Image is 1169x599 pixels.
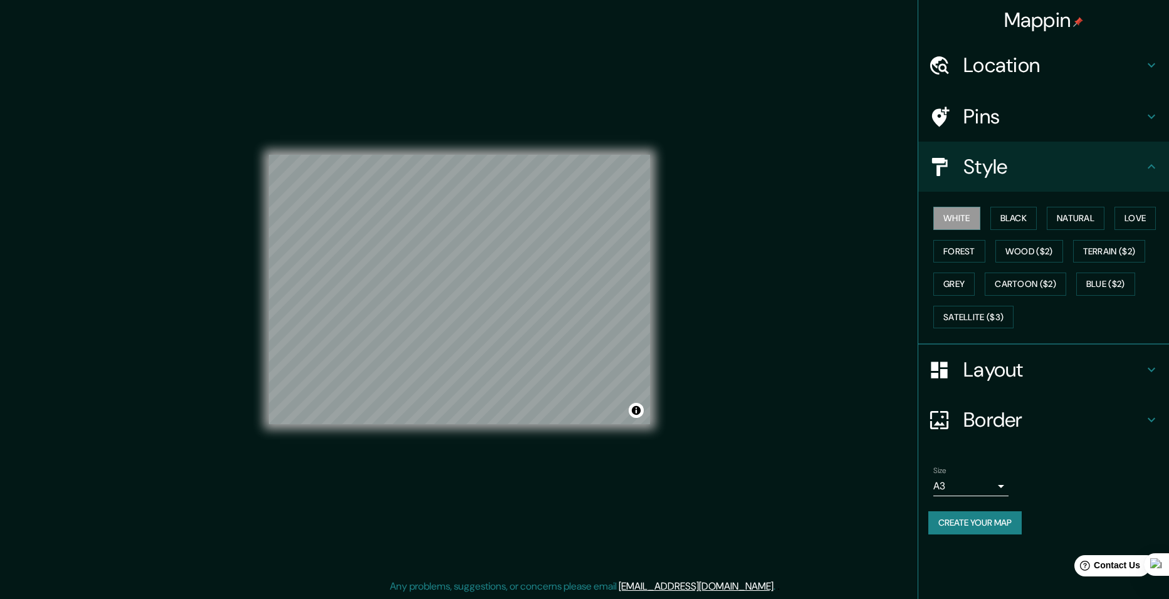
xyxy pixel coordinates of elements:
h4: Mappin [1004,8,1084,33]
button: Terrain ($2) [1073,240,1146,263]
div: . [775,579,777,594]
div: Style [918,142,1169,192]
button: Grey [933,273,975,296]
button: Create your map [928,511,1022,534]
button: Forest [933,240,985,263]
div: Layout [918,345,1169,395]
button: Cartoon ($2) [985,273,1066,296]
button: Blue ($2) [1076,273,1135,296]
a: [EMAIL_ADDRESS][DOMAIN_NAME] [619,580,773,593]
p: Any problems, suggestions, or concerns please email . [390,579,775,594]
div: Location [918,40,1169,90]
h4: Layout [963,357,1144,382]
button: Satellite ($3) [933,306,1014,329]
div: A3 [933,476,1009,496]
button: Wood ($2) [995,240,1063,263]
div: . [777,579,780,594]
h4: Location [963,53,1144,78]
iframe: Help widget launcher [1057,550,1155,585]
h4: Border [963,407,1144,432]
h4: Style [963,154,1144,179]
canvas: Map [269,155,650,424]
button: Natural [1047,207,1104,230]
h4: Pins [963,104,1144,129]
div: Border [918,395,1169,445]
button: Love [1114,207,1156,230]
div: Pins [918,91,1169,142]
img: pin-icon.png [1073,17,1083,27]
button: White [933,207,980,230]
label: Size [933,466,946,476]
button: Black [990,207,1037,230]
button: Toggle attribution [629,403,644,418]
